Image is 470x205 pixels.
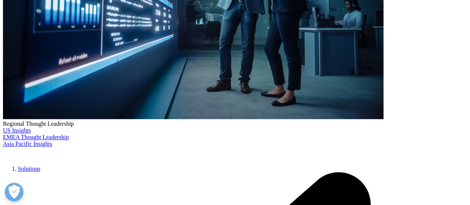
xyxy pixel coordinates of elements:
[5,183,23,201] button: Open Preferences
[3,141,52,147] a: Asia Pacific Insights
[18,166,40,172] a: Solutions
[3,127,31,134] a: US Insights
[3,134,69,140] a: EMEA Thought Leadership
[3,147,62,158] img: IQVIA Healthcare Information Technology and Pharma Clinical Research Company
[3,121,467,127] div: Regional Thought Leadership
